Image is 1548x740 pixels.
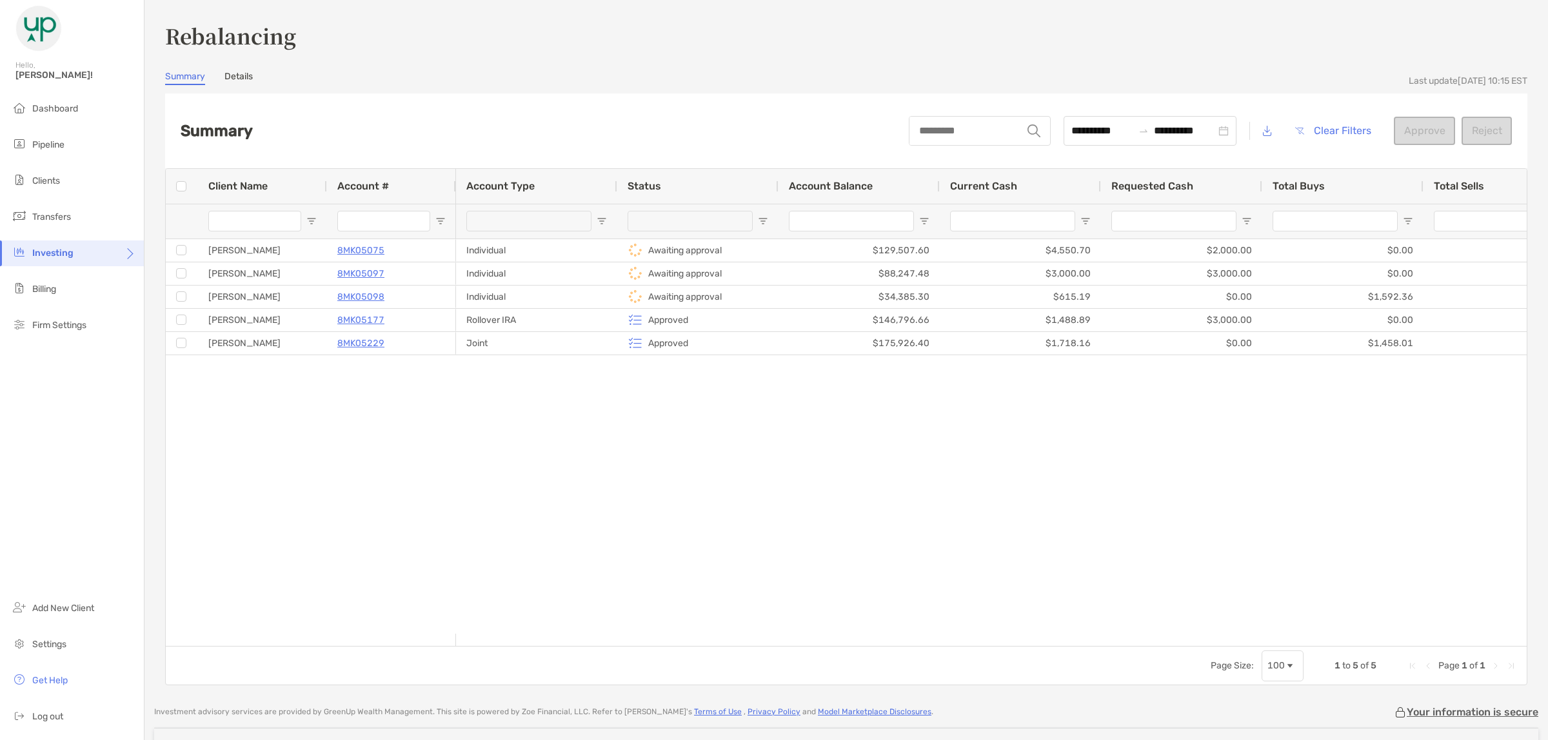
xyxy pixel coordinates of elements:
input: Total Buys Filter Input [1273,211,1398,231]
div: $129,507.60 [779,239,940,262]
span: 5 [1371,660,1376,671]
p: Awaiting approval [648,266,722,282]
button: Open Filter Menu [597,216,607,226]
span: 5 [1353,660,1358,671]
a: Model Marketplace Disclosures [818,707,931,716]
div: Rollover IRA [456,309,617,331]
button: Open Filter Menu [435,216,446,226]
div: $0.00 [1101,332,1262,355]
span: Total Sells [1434,180,1484,192]
div: $1,718.16 [940,332,1101,355]
a: 8MK05075 [337,242,384,258]
span: Account Balance [789,180,873,192]
span: Dashboard [32,103,78,114]
span: Add New Client [32,603,94,614]
img: add_new_client icon [12,599,27,615]
span: swap-right [1138,126,1149,136]
img: icon status [628,335,643,351]
div: $3,000.00 [1101,262,1262,285]
div: $1,592.36 [1262,286,1424,308]
div: $146,796.66 [779,309,940,331]
img: dashboard icon [12,100,27,115]
div: $1,458.01 [1262,332,1424,355]
div: $1,488.89 [940,309,1101,331]
button: Open Filter Menu [306,216,317,226]
button: Open Filter Menu [1080,216,1091,226]
img: investing icon [12,244,27,260]
button: Clear Filters [1285,117,1381,145]
div: $0.00 [1262,239,1424,262]
a: 8MK05098 [337,289,384,305]
span: Firm Settings [32,320,86,331]
div: [PERSON_NAME] [198,309,327,331]
span: Clients [32,175,60,186]
button: Open Filter Menu [1403,216,1413,226]
img: icon status [628,312,643,327]
div: Individual [456,286,617,308]
a: Details [224,71,253,85]
span: Log out [32,711,63,722]
p: Awaiting approval [648,289,722,305]
div: $0.00 [1101,286,1262,308]
a: Summary [165,71,205,85]
span: 1 [1462,660,1467,671]
div: $3,000.00 [940,262,1101,285]
h3: Rebalancing [165,21,1527,50]
button: Open Filter Menu [919,216,929,226]
div: $3,000.00 [1101,309,1262,331]
div: $0.00 [1262,309,1424,331]
input: Requested Cash Filter Input [1111,211,1236,231]
div: $88,247.48 [779,262,940,285]
span: 1 [1335,660,1340,671]
img: Zoe Logo [15,5,62,52]
a: 8MK05177 [337,312,384,328]
img: get-help icon [12,672,27,687]
span: Transfers [32,211,71,222]
p: Approved [648,335,688,351]
div: Joint [456,332,617,355]
span: of [1360,660,1369,671]
h2: Summary [181,122,253,140]
img: clients icon [12,172,27,188]
div: 100 [1267,660,1285,671]
img: logout icon [12,708,27,723]
div: [PERSON_NAME] [198,332,327,355]
img: icon status [628,242,643,258]
a: Privacy Policy [748,707,800,716]
span: Settings [32,639,66,650]
button: Open Filter Menu [1242,216,1252,226]
div: Previous Page [1423,661,1433,671]
span: Client Name [208,180,268,192]
span: [PERSON_NAME]! [15,70,136,81]
div: $175,926.40 [779,332,940,355]
div: $2,000.00 [1101,239,1262,262]
span: 1 [1480,660,1485,671]
img: settings icon [12,636,27,651]
span: Account # [337,180,389,192]
span: of [1469,660,1478,671]
span: Page [1438,660,1460,671]
span: Billing [32,284,56,295]
div: Individual [456,239,617,262]
div: $615.19 [940,286,1101,308]
img: icon status [628,266,643,281]
a: Terms of Use [694,707,742,716]
span: to [1342,660,1351,671]
img: billing icon [12,280,27,296]
div: [PERSON_NAME] [198,286,327,308]
span: Pipeline [32,139,64,150]
div: $34,385.30 [779,286,940,308]
p: 8MK05097 [337,266,384,282]
a: 8MK05229 [337,335,384,351]
img: icon status [628,289,643,304]
div: Last update [DATE] 10:15 EST [1409,75,1527,86]
img: input icon [1027,124,1040,137]
span: Investing [32,248,74,258]
img: button icon [1295,127,1304,135]
p: Approved [648,312,688,328]
input: Current Cash Filter Input [950,211,1075,231]
span: Current Cash [950,180,1017,192]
